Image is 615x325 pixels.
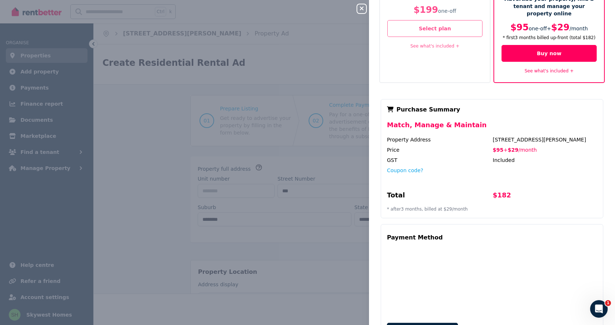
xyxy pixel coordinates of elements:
[605,300,611,306] span: 1
[493,147,503,153] span: $95
[493,190,597,203] div: $182
[570,26,588,31] span: / month
[590,300,608,318] iframe: Intercom live chat
[503,147,508,153] span: +
[502,45,597,62] button: Buy now
[410,44,459,49] a: See what's included +
[510,22,529,33] span: $95
[502,35,597,41] p: * first 3 month s billed up-front (total $182 )
[387,136,491,143] div: Property Address
[547,26,551,31] span: +
[493,136,597,143] div: [STREET_ADDRESS][PERSON_NAME]
[508,147,518,153] span: $29
[551,22,570,33] span: $29
[387,20,482,37] button: Select plan
[414,5,438,15] span: $199
[518,147,537,153] span: / month
[387,120,597,136] div: Match, Manage & Maintain
[387,105,597,114] div: Purchase Summary
[387,167,423,174] button: Coupon code?
[387,146,491,154] div: Price
[385,246,599,315] iframe: To enrich screen reader interactions, please activate Accessibility in Grammarly extension settings
[529,26,547,31] span: one-off
[387,206,597,212] p: * after 3 month s, billed at $29 / month
[387,156,491,164] div: GST
[387,190,491,203] div: Total
[438,8,456,14] span: one-off
[387,230,443,245] div: Payment Method
[525,68,574,73] a: See what's included +
[493,156,597,164] div: Included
